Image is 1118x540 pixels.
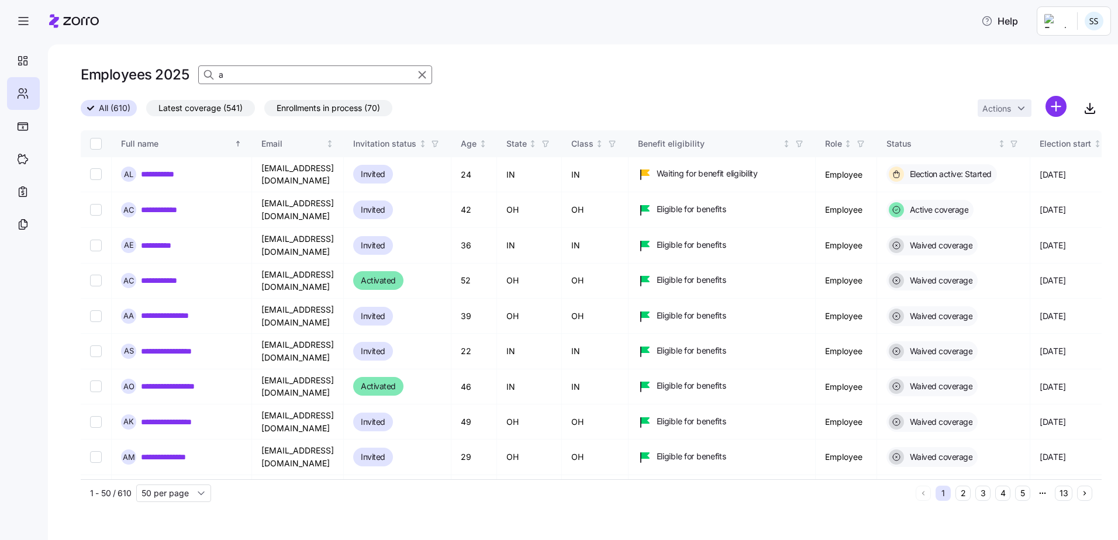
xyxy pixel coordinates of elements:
span: A C [123,206,134,214]
button: 1 [936,486,951,501]
span: 1 - 50 / 610 [90,487,132,499]
span: Eligible for benefits [657,451,726,462]
th: StatusNot sorted [877,130,1031,157]
td: 39 [451,299,497,334]
input: Select record 8 [90,416,102,428]
td: IN [562,228,629,263]
input: Select all records [90,138,102,150]
div: Age [461,137,477,150]
div: Not sorted [529,140,537,148]
input: Select record 4 [90,275,102,286]
td: OH [562,264,629,299]
input: Select record 2 [90,204,102,216]
span: [DATE] [1040,275,1065,286]
span: A C [123,277,134,285]
span: Eligible for benefits [657,380,726,392]
span: Waived coverage [906,275,973,286]
span: Activated [361,379,396,393]
td: IN [562,157,629,192]
div: Full name [121,137,232,150]
span: Latest coverage (541) [158,101,243,116]
img: Employer logo [1044,14,1068,28]
div: Sorted ascending [234,140,242,148]
span: Invited [361,238,385,252]
span: A S [124,347,134,355]
td: Employee [816,334,877,369]
span: [DATE] [1040,345,1065,357]
span: Invited [361,450,385,464]
td: OH [497,299,562,334]
div: Not sorted [782,140,791,148]
button: Actions [978,99,1031,117]
div: Status [886,137,996,150]
button: 13 [1055,486,1072,501]
td: OH [497,264,562,299]
td: [EMAIL_ADDRESS][DOMAIN_NAME] [252,192,344,228]
span: Waived coverage [906,345,973,357]
input: Select record 1 [90,168,102,180]
td: [EMAIL_ADDRESS][DOMAIN_NAME] [252,369,344,404]
div: Not sorted [479,140,487,148]
td: OH [562,192,629,228]
td: [EMAIL_ADDRESS][DOMAIN_NAME] [252,299,344,334]
div: Not sorted [844,140,852,148]
td: Employee [816,264,877,299]
input: Select record 9 [90,451,102,463]
td: 49 [451,404,497,439]
span: Eligible for benefits [657,345,726,356]
span: Enrollments in process (70) [277,101,380,116]
td: 46 [451,369,497,404]
td: Employee [816,475,877,511]
td: OH [497,404,562,439]
div: Not sorted [595,140,603,148]
td: Employee [816,157,877,192]
td: Employee [816,299,877,334]
th: StateNot sorted [497,130,562,157]
h1: Employees 2025 [81,65,189,84]
td: 36 [451,228,497,263]
span: [DATE] [1040,451,1065,463]
td: [EMAIL_ADDRESS][DOMAIN_NAME] [252,264,344,299]
input: Search Employees [198,65,432,84]
span: A K [123,418,134,425]
td: IN [562,475,629,511]
button: Previous page [916,486,931,501]
span: Eligible for benefits [657,203,726,215]
td: Employee [816,439,877,475]
th: ClassNot sorted [562,130,629,157]
div: Election start [1040,137,1091,150]
td: [EMAIL_ADDRESS][DOMAIN_NAME] [252,334,344,369]
td: OH [562,299,629,334]
span: [DATE] [1040,381,1065,393]
span: [DATE] [1040,204,1065,216]
div: Invitation status [353,137,416,150]
span: [DATE] [1040,240,1065,251]
button: Help [972,9,1027,33]
td: IN [497,228,562,263]
span: Eligible for benefits [657,310,726,321]
td: 63 [451,475,497,511]
td: [EMAIL_ADDRESS][DOMAIN_NAME] [252,157,344,192]
td: [EMAIL_ADDRESS][DOMAIN_NAME] [252,404,344,439]
div: Email [261,137,324,150]
button: 4 [995,486,1010,501]
td: OH [562,404,629,439]
td: OH [497,439,562,475]
span: Invited [361,309,385,323]
span: Waived coverage [906,416,973,428]
span: Invited [361,203,385,217]
td: 22 [451,334,497,369]
div: Role [825,137,842,150]
th: AgeNot sorted [451,130,497,157]
td: Employee [816,192,877,228]
div: State [506,137,527,150]
span: Waiting for benefit eligibility [657,168,758,179]
td: Employee [816,404,877,439]
div: Not sorted [326,140,334,148]
span: [DATE] [1040,416,1065,428]
div: Class [571,137,593,150]
th: Benefit eligibilityNot sorted [629,130,816,157]
td: OH [497,192,562,228]
span: A A [123,312,134,320]
button: Next page [1077,486,1092,501]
